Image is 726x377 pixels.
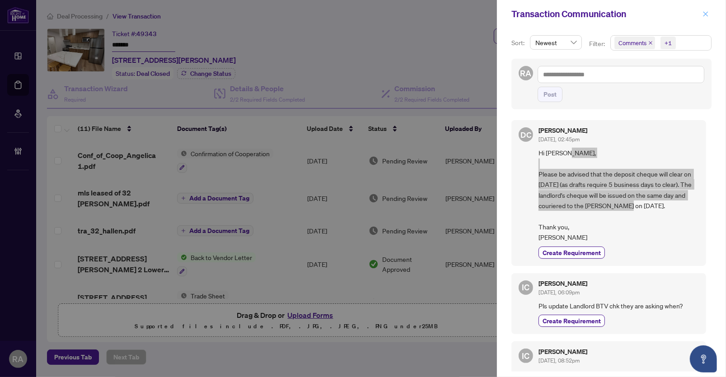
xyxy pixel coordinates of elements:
span: Pls update Landlord BTV chk they are asking when? [539,301,699,311]
h5: [PERSON_NAME] [539,127,587,134]
div: Transaction Communication [511,7,700,21]
span: Hi [PERSON_NAME], Please be advised that the deposit cheque will clear on [DATE] (as drafts requi... [539,148,699,242]
div: +1 [665,38,672,47]
p: Sort: [511,38,526,48]
span: Create Requirement [543,316,601,326]
span: close [703,11,709,17]
span: IC [522,281,530,293]
h5: [PERSON_NAME] [539,349,587,355]
span: close [648,41,653,45]
span: RA [520,67,532,79]
h5: [PERSON_NAME] [539,280,587,287]
span: IC [522,349,530,362]
span: [DATE], 06:09pm [539,289,580,296]
span: Create Requirement [543,248,601,257]
span: DC [520,129,531,141]
span: [DATE], 08:52pm [539,357,580,364]
span: Comments [618,38,646,47]
button: Post [538,87,562,102]
span: Comments [614,37,655,49]
button: Open asap [690,345,717,372]
button: Create Requirement [539,315,605,327]
p: Filter: [589,39,606,49]
button: Create Requirement [539,247,605,259]
span: Newest [535,36,576,49]
span: [DATE], 02:45pm [539,136,580,143]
